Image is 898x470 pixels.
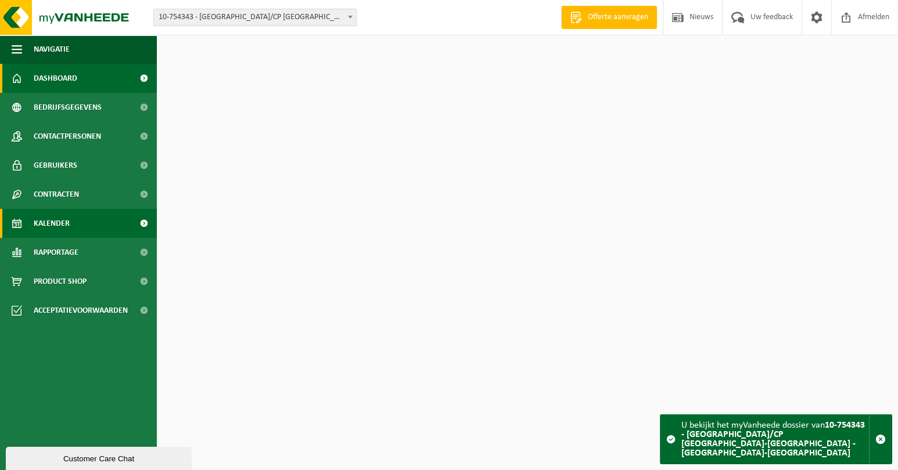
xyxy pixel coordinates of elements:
span: Dashboard [34,64,77,93]
span: 10-754343 - MIWA/CP NIEUWKERKEN-WAAS - NIEUWKERKEN-WAAS [153,9,357,26]
span: Navigatie [34,35,70,64]
span: Bedrijfsgegevens [34,93,102,122]
span: Contracten [34,180,79,209]
span: Rapportage [34,238,78,267]
iframe: chat widget [6,444,194,470]
span: Gebruikers [34,151,77,180]
span: 10-754343 - MIWA/CP NIEUWKERKEN-WAAS - NIEUWKERKEN-WAAS [154,9,356,26]
span: Acceptatievoorwaarden [34,296,128,325]
span: Kalender [34,209,70,238]
span: Offerte aanvragen [585,12,651,23]
div: U bekijkt het myVanheede dossier van [681,415,869,464]
a: Offerte aanvragen [561,6,657,29]
strong: 10-754343 - [GEOGRAPHIC_DATA]/CP [GEOGRAPHIC_DATA]-[GEOGRAPHIC_DATA] - [GEOGRAPHIC_DATA]-[GEOGRAP... [681,421,865,458]
span: Contactpersonen [34,122,101,151]
span: Product Shop [34,267,87,296]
